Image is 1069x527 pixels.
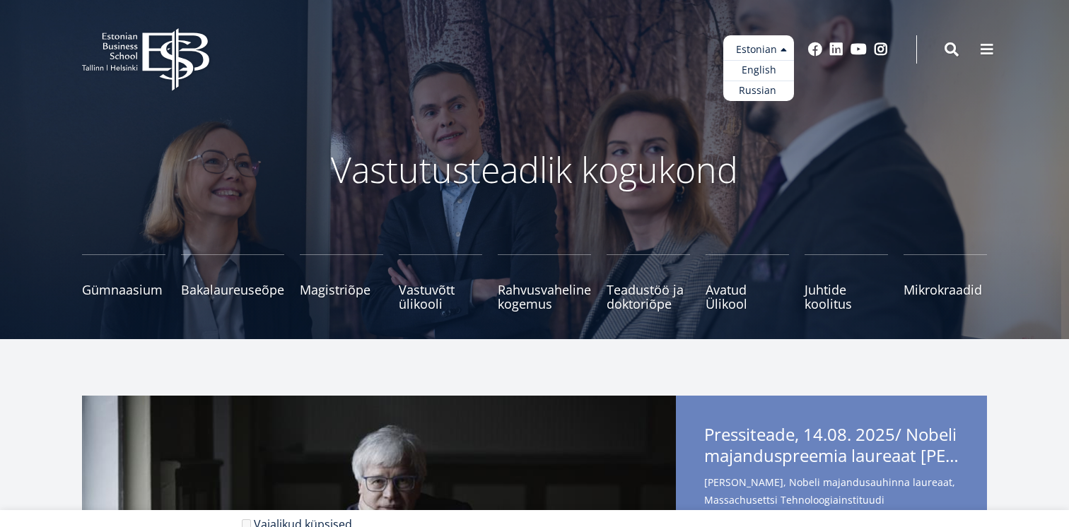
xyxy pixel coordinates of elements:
[498,254,591,311] a: Rahvusvaheline kogemus
[808,42,822,57] a: Facebook
[723,60,794,81] a: English
[607,254,690,311] a: Teadustöö ja doktoriõpe
[904,254,987,311] a: Mikrokraadid
[399,254,482,311] a: Vastuvõtt ülikooli
[805,254,888,311] a: Juhtide koolitus
[723,81,794,101] a: Russian
[704,424,959,470] span: Pressiteade, 14.08. 2025/ Nobeli
[904,283,987,297] span: Mikrokraadid
[498,283,591,311] span: Rahvusvaheline kogemus
[300,283,383,297] span: Magistriõpe
[82,283,165,297] span: Gümnaasium
[706,283,789,311] span: Avatud Ülikool
[874,42,888,57] a: Instagram
[805,283,888,311] span: Juhtide koolitus
[706,254,789,311] a: Avatud Ülikool
[704,445,959,466] span: majanduspreemia laureaat [PERSON_NAME] esineb EBSi suveülikoolis
[829,42,843,57] a: Linkedin
[300,254,383,311] a: Magistriõpe
[399,283,482,311] span: Vastuvõtt ülikooli
[181,283,284,297] span: Bakalaureuseõpe
[82,254,165,311] a: Gümnaasium
[181,254,284,311] a: Bakalaureuseõpe
[607,283,690,311] span: Teadustöö ja doktoriõpe
[160,148,909,191] p: Vastutusteadlik kogukond
[851,42,867,57] a: Youtube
